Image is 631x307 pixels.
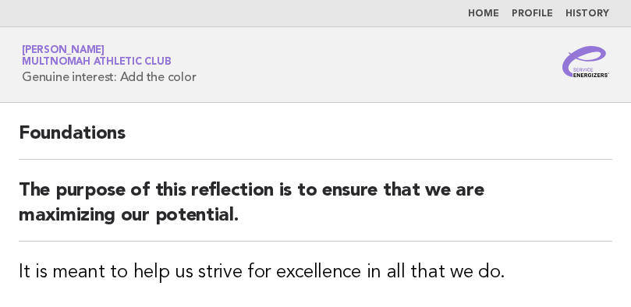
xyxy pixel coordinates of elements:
a: Home [468,9,499,19]
span: Multnomah Athletic Club [22,58,171,68]
h2: Foundations [19,122,612,160]
a: Profile [512,9,553,19]
img: Service Energizers [562,46,609,77]
a: [PERSON_NAME]Multnomah Athletic Club [22,45,171,67]
h2: The purpose of this reflection is to ensure that we are maximizing our potential. [19,178,612,242]
h1: Genuine interest: Add the color [22,46,196,83]
h3: It is meant to help us strive for excellence in all that we do. [19,260,612,285]
a: History [565,9,609,19]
